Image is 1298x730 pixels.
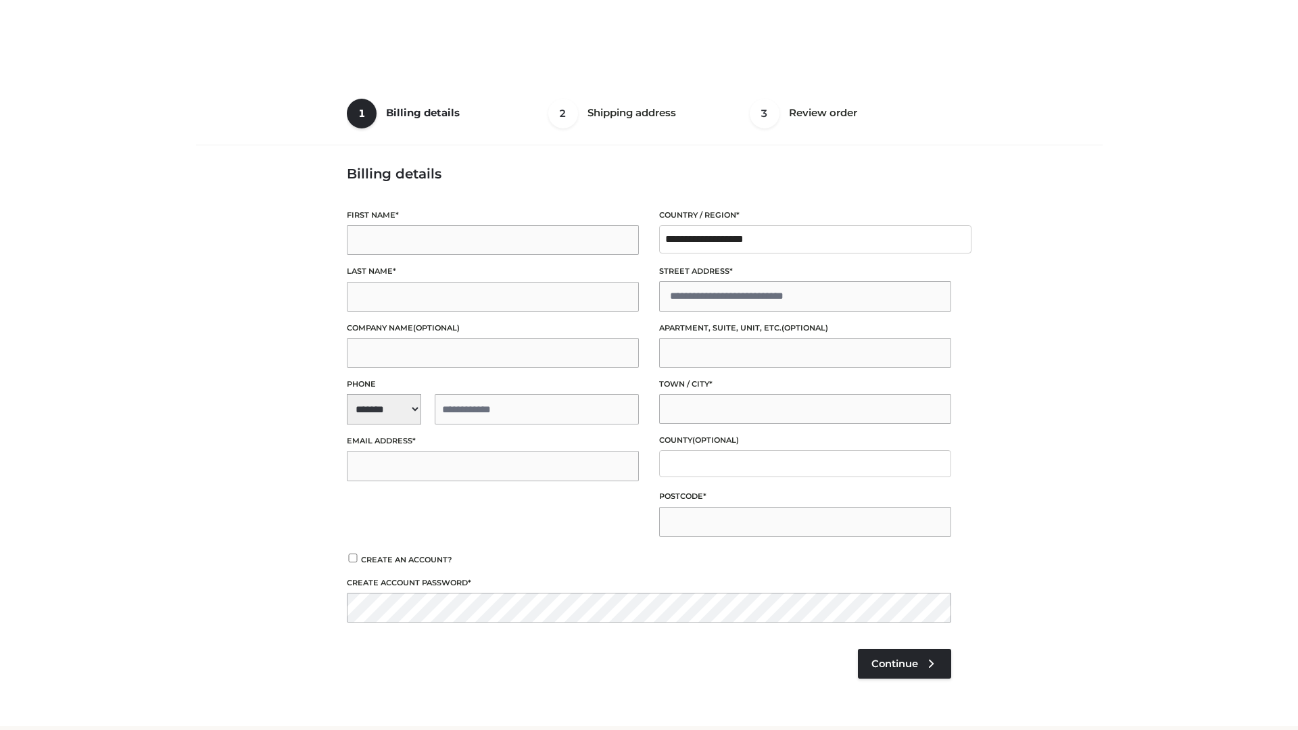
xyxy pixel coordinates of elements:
label: Town / City [659,378,951,391]
input: Create an account? [347,554,359,562]
label: Postcode [659,490,951,503]
label: Company name [347,322,639,335]
span: Billing details [386,106,460,119]
span: 3 [750,99,779,128]
span: Shipping address [587,106,676,119]
label: Street address [659,265,951,278]
label: Create account password [347,577,951,589]
a: Continue [858,649,951,679]
span: (optional) [782,323,828,333]
label: Email address [347,435,639,447]
label: Country / Region [659,209,951,222]
span: (optional) [413,323,460,333]
span: 1 [347,99,377,128]
label: Last name [347,265,639,278]
span: Continue [871,658,918,670]
span: Create an account? [361,555,452,564]
label: County [659,434,951,447]
span: 2 [548,99,578,128]
label: Phone [347,378,639,391]
label: First name [347,209,639,222]
span: Review order [789,106,857,119]
h3: Billing details [347,166,951,182]
span: (optional) [692,435,739,445]
label: Apartment, suite, unit, etc. [659,322,951,335]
